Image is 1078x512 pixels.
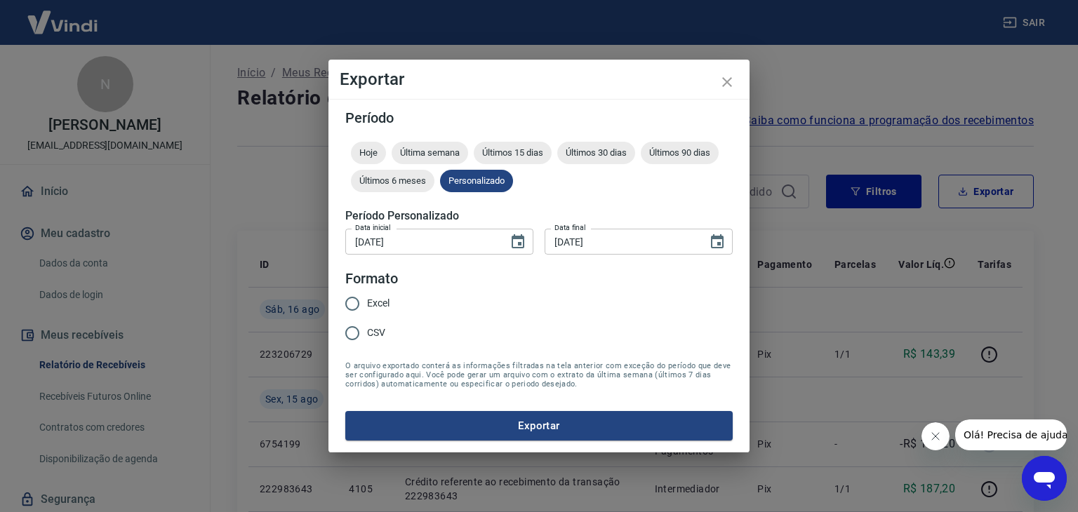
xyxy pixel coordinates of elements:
button: Choose date, selected date is 8 de ago de 2025 [504,228,532,256]
div: Últimos 90 dias [641,142,719,164]
button: Exportar [345,411,733,440]
div: Última semana [392,142,468,164]
span: Últimos 6 meses [351,175,434,186]
button: close [710,65,744,99]
legend: Formato [345,269,398,289]
div: Últimos 15 dias [474,142,552,164]
span: Olá! Precisa de ajuda? [8,10,118,21]
input: DD/MM/YYYY [545,229,698,255]
span: Últimos 30 dias [557,147,635,158]
span: Hoje [351,147,386,158]
span: Personalizado [440,175,513,186]
label: Data inicial [355,222,391,233]
h5: Período [345,111,733,125]
span: O arquivo exportado conterá as informações filtradas na tela anterior com exceção do período que ... [345,361,733,389]
input: DD/MM/YYYY [345,229,498,255]
div: Personalizado [440,170,513,192]
span: Última semana [392,147,468,158]
h5: Período Personalizado [345,209,733,223]
div: Hoje [351,142,386,164]
iframe: Fechar mensagem [921,422,950,450]
iframe: Mensagem da empresa [955,419,1067,450]
iframe: Botão para abrir a janela de mensagens [1022,456,1067,501]
button: Choose date, selected date is 18 de ago de 2025 [703,228,731,256]
div: Últimos 6 meses [351,170,434,192]
span: Últimos 90 dias [641,147,719,158]
h4: Exportar [340,71,738,88]
span: Últimos 15 dias [474,147,552,158]
span: CSV [367,325,385,340]
div: Últimos 30 dias [557,142,635,164]
span: Excel [367,296,390,311]
label: Data final [554,222,586,233]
